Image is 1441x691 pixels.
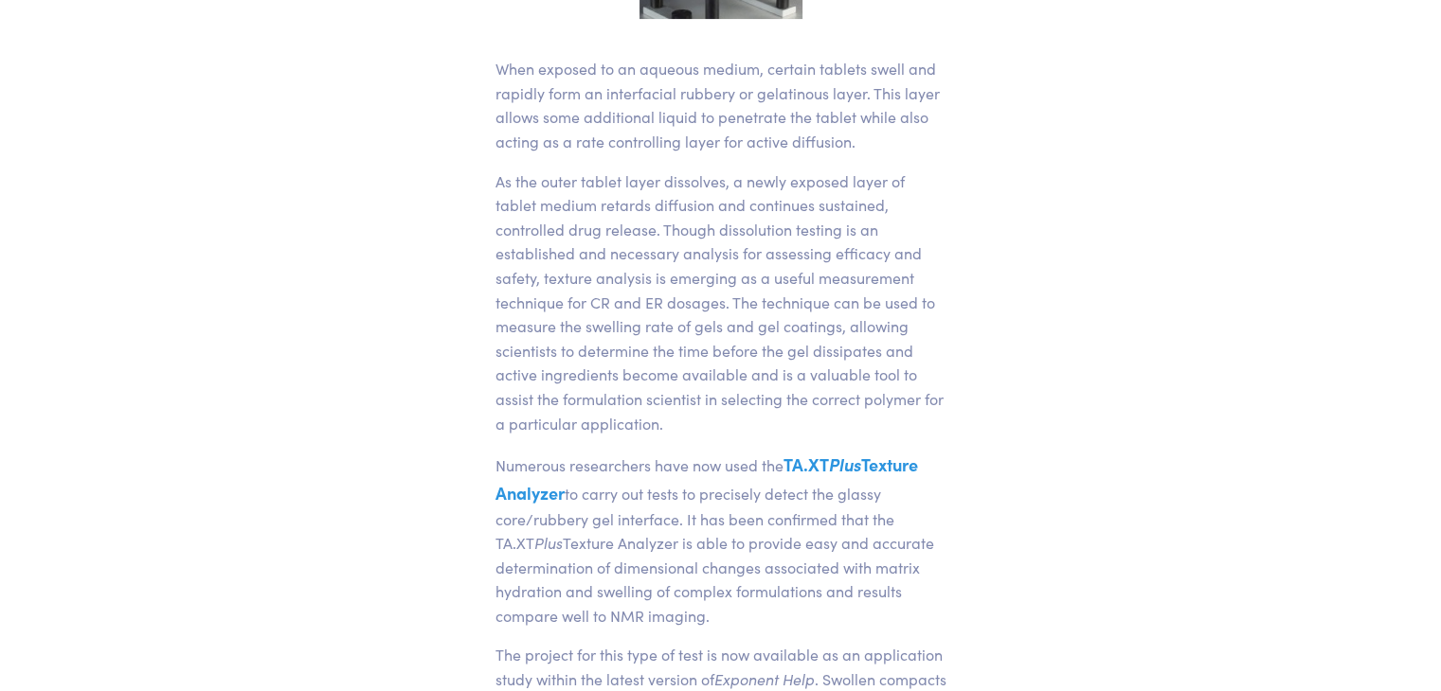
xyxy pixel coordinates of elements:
[534,532,563,553] em: Plus
[495,57,946,153] p: When exposed to an aqueous medium, certain tablets swell and rapidly form an interfacial rubbery ...
[495,452,918,505] a: TA.XTPlusTexture Analyzer
[495,451,946,628] p: Numerous researchers have now used the to carry out tests to precisely detect the glassy core/rub...
[714,668,815,689] em: Exponent Help
[495,169,946,436] p: As the outer tablet layer dissolves, a newly exposed layer of tablet medium retards diffusion and...
[829,452,861,476] em: Plus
